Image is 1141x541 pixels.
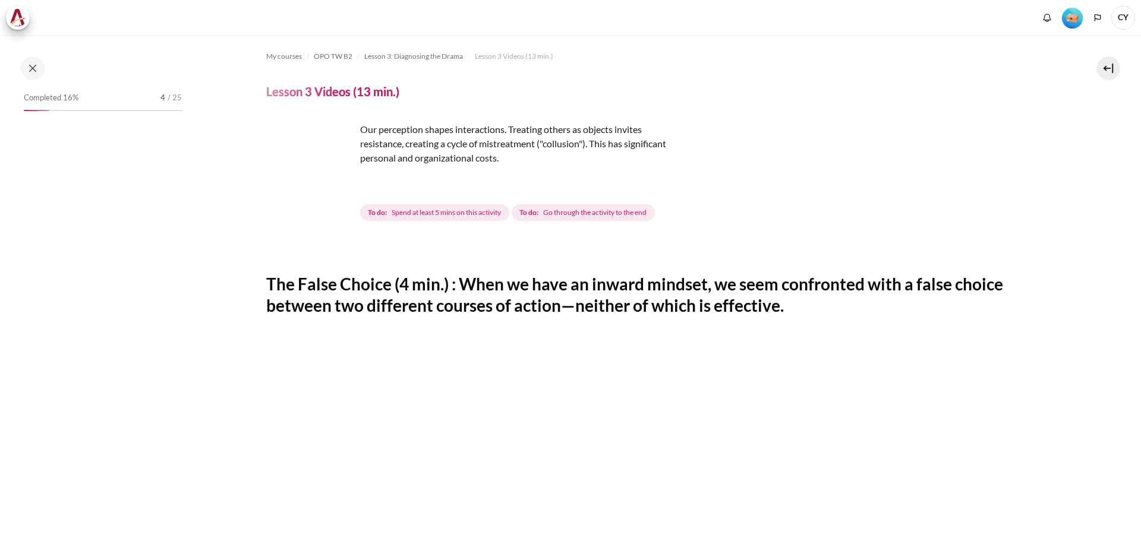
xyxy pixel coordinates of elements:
div: Level #1 [1062,7,1083,29]
img: Architeck [10,9,26,27]
a: My courses [266,49,302,64]
span: My courses [266,51,302,62]
a: User menu [1111,6,1135,30]
span: Spend at least 5 mins on this activity [392,207,501,218]
a: OPO TW B2 [314,49,352,64]
p: Our perception shapes interactions. Treating others as objects invites resistance, creating a cyc... [266,122,682,165]
nav: Navigation bar [266,47,1057,66]
span: Lesson 3 Videos (13 min.) [475,51,553,62]
span: 4 [160,92,165,104]
img: xf [266,122,355,211]
span: CY [1111,6,1135,30]
span: / 25 [168,92,182,104]
div: 16% [24,110,49,111]
div: Completion requirements for Lesson 3 Videos (13 min.) [360,202,657,223]
img: Level #1 [1062,8,1083,29]
h2: The False Choice (4 min.) : When we have an inward mindset, we seem confronted with a false choic... [266,273,1057,317]
a: Architeck Architeck [6,6,36,30]
a: Lesson 3 Videos (13 min.) [475,49,553,64]
a: Level #1 [1057,7,1088,29]
span: Completed 16% [24,92,78,104]
span: Lesson 3: Diagnosing the Drama [364,51,463,62]
div: Show notification window with no new notifications [1038,9,1056,27]
strong: To do: [368,207,387,218]
h4: Lesson 3 Videos (13 min.) [266,84,399,99]
span: Go through the activity to the end [543,207,647,218]
a: Lesson 3: Diagnosing the Drama [364,49,463,64]
button: Languages [1089,9,1107,27]
strong: To do: [519,207,538,218]
span: OPO TW B2 [314,51,352,62]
